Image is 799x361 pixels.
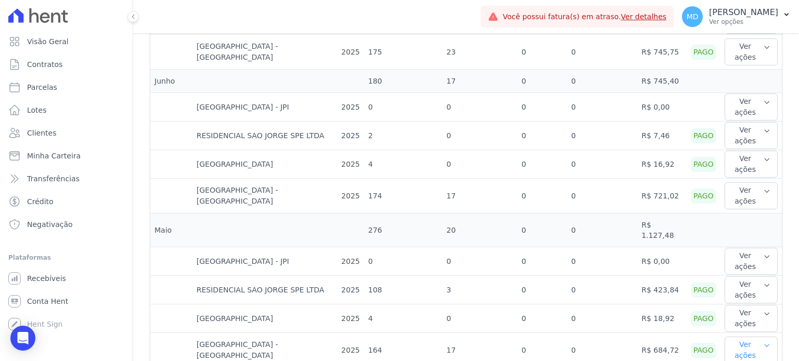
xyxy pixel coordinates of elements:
td: R$ 16,92 [637,150,687,179]
td: 2 [364,122,443,150]
td: 20 [442,213,517,247]
td: [GEOGRAPHIC_DATA] - [GEOGRAPHIC_DATA] [192,179,337,213]
td: 0 [567,70,637,93]
td: 0 [567,122,637,150]
span: Minha Carteira [27,151,81,161]
button: Ver ações [725,182,778,209]
a: Conta Hent [4,291,128,312]
span: Contratos [27,59,62,70]
a: Negativação [4,214,128,235]
td: R$ 0,00 [637,247,687,276]
td: Maio [150,213,192,247]
td: [GEOGRAPHIC_DATA] [192,304,337,333]
td: 0 [518,70,568,93]
a: Clientes [4,123,128,143]
td: RESIDENCIAL SAO JORGE SPE LTDA [192,276,337,304]
td: 0 [567,213,637,247]
td: 3 [442,276,517,304]
td: 17 [442,179,517,213]
div: Pago [691,311,716,326]
p: [PERSON_NAME] [709,7,778,18]
a: Crédito [4,191,128,212]
td: 0 [364,93,443,122]
button: Ver ações [725,38,778,65]
span: Parcelas [27,82,57,92]
td: 0 [567,35,637,70]
td: 0 [567,304,637,333]
td: 23 [442,35,517,70]
a: Minha Carteira [4,145,128,166]
td: 0 [518,304,568,333]
td: 0 [518,93,568,122]
div: Plataformas [8,251,124,264]
td: 0 [518,276,568,304]
span: Lotes [27,105,47,115]
a: Visão Geral [4,31,128,52]
td: 2025 [337,179,364,213]
div: Pago [691,157,716,172]
p: Ver opções [709,18,778,26]
td: 0 [442,247,517,276]
td: RESIDENCIAL SAO JORGE SPE LTDA [192,122,337,150]
td: 0 [567,179,637,213]
a: Transferências [4,168,128,189]
div: Pago [691,45,716,60]
td: 2025 [337,93,364,122]
td: 2025 [337,304,364,333]
a: Parcelas [4,77,128,98]
div: Open Intercom Messenger [10,326,35,351]
td: [GEOGRAPHIC_DATA] - JPI [192,93,337,122]
span: Clientes [27,128,56,138]
td: 2025 [337,150,364,179]
td: 0 [567,93,637,122]
td: 2025 [337,122,364,150]
td: R$ 0,00 [637,93,687,122]
span: MD [687,13,699,20]
td: 4 [364,150,443,179]
td: 174 [364,179,443,213]
td: 0 [567,150,637,179]
td: 4 [364,304,443,333]
a: Ver detalhes [621,12,667,21]
td: R$ 423,84 [637,276,687,304]
td: 0 [518,122,568,150]
td: 2025 [337,247,364,276]
button: Ver ações [725,122,778,149]
button: MD [PERSON_NAME] Ver opções [674,2,799,31]
td: 0 [364,247,443,276]
td: 0 [442,93,517,122]
td: R$ 1.127,48 [637,213,687,247]
td: 17 [442,70,517,93]
div: Pago [691,189,716,204]
button: Ver ações [725,248,778,275]
td: 0 [518,150,568,179]
td: 175 [364,35,443,70]
td: 0 [518,35,568,70]
td: 0 [442,304,517,333]
a: Recebíveis [4,268,128,289]
button: Ver ações [725,305,778,332]
button: Ver ações [725,276,778,303]
td: R$ 745,75 [637,35,687,70]
td: R$ 745,40 [637,70,687,93]
td: 276 [364,213,443,247]
td: 2025 [337,276,364,304]
span: Recebíveis [27,273,66,284]
a: Lotes [4,100,128,121]
td: 0 [518,247,568,276]
td: 180 [364,70,443,93]
div: Pago [691,128,716,143]
td: R$ 18,92 [637,304,687,333]
td: [GEOGRAPHIC_DATA] - [GEOGRAPHIC_DATA] [192,35,337,70]
span: Negativação [27,219,73,230]
a: Contratos [4,54,128,75]
div: Pago [691,343,716,358]
button: Ver ações [725,151,778,178]
span: Transferências [27,173,80,184]
button: Ver ações [725,93,778,121]
span: Conta Hent [27,296,68,306]
td: [GEOGRAPHIC_DATA] [192,150,337,179]
td: 0 [518,213,568,247]
span: Você possui fatura(s) em atraso. [502,11,666,22]
span: Visão Geral [27,36,69,47]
